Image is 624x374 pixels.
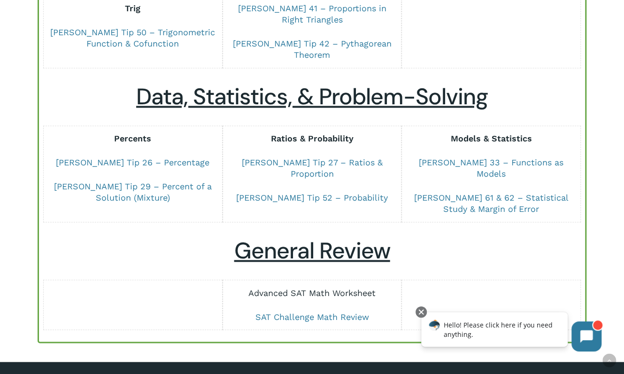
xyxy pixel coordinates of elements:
[136,82,488,111] u: Data, Statistics, & Problem-Solving
[242,157,383,179] a: [PERSON_NAME] Tip 27 – Ratios & Proportion
[234,236,390,265] u: General Review
[451,133,532,143] strong: Models & Statistics
[236,193,388,203] a: [PERSON_NAME] Tip 52 – Probability
[248,288,376,297] a: Advanced SAT Math Worksheet
[255,312,369,321] a: SAT Challenge Math Review
[56,157,209,167] a: [PERSON_NAME] Tip 26 – Percentage
[238,3,386,24] a: [PERSON_NAME] 41 – Proportions in Right Triangles
[125,3,140,13] strong: Trig
[411,304,611,361] iframe: Chatbot
[233,39,392,60] a: [PERSON_NAME] Tip 42 – Pythagorean Theorem
[54,181,212,203] a: [PERSON_NAME] Tip 29 – Percent of a Solution (Mixture)
[114,133,151,143] strong: Percents
[419,157,563,179] a: [PERSON_NAME] 33 – Functions as Models
[271,133,354,143] strong: Ratios & Probability
[50,27,215,48] a: [PERSON_NAME] Tip 50 – Trigonometric Function & Cofunction
[414,193,569,214] a: [PERSON_NAME] 61 & 62 – Statistical Study & Margin of Error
